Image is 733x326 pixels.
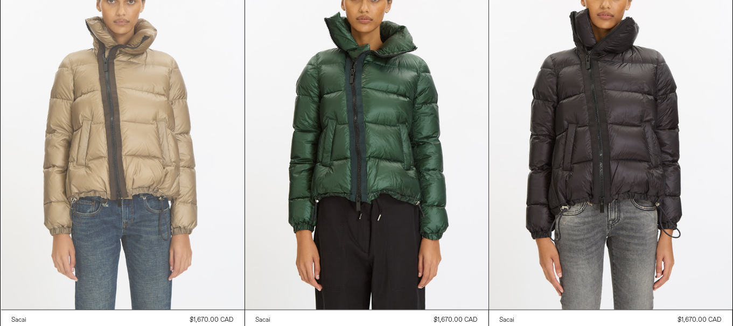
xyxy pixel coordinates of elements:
[256,316,271,325] div: Sacai
[12,316,27,325] div: Sacai
[12,315,49,325] a: Sacai
[500,315,537,325] a: Sacai
[678,315,722,325] div: $1,670.00 CAD
[256,315,293,325] a: Sacai
[500,316,515,325] div: Sacai
[190,315,234,325] div: $1,670.00 CAD
[434,315,478,325] div: $1,670.00 CAD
